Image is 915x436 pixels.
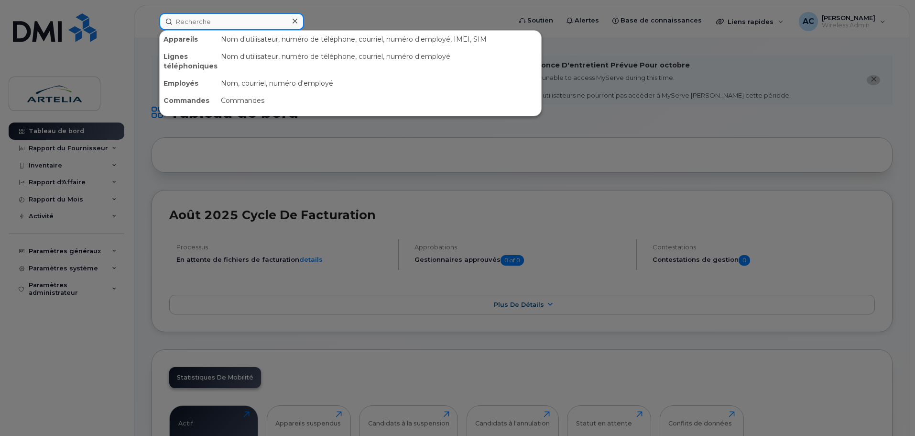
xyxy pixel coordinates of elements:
[217,92,541,109] div: Commandes
[217,48,541,75] div: Nom d'utilisateur, numéro de téléphone, courriel, numéro d'employé
[160,92,217,109] div: Commandes
[160,48,217,75] div: Lignes téléphoniques
[217,75,541,92] div: Nom, courriel, numéro d'employé
[217,31,541,48] div: Nom d'utilisateur, numéro de téléphone, courriel, numéro d'employé, IMEI, SIM
[160,31,217,48] div: Appareils
[160,75,217,92] div: Employés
